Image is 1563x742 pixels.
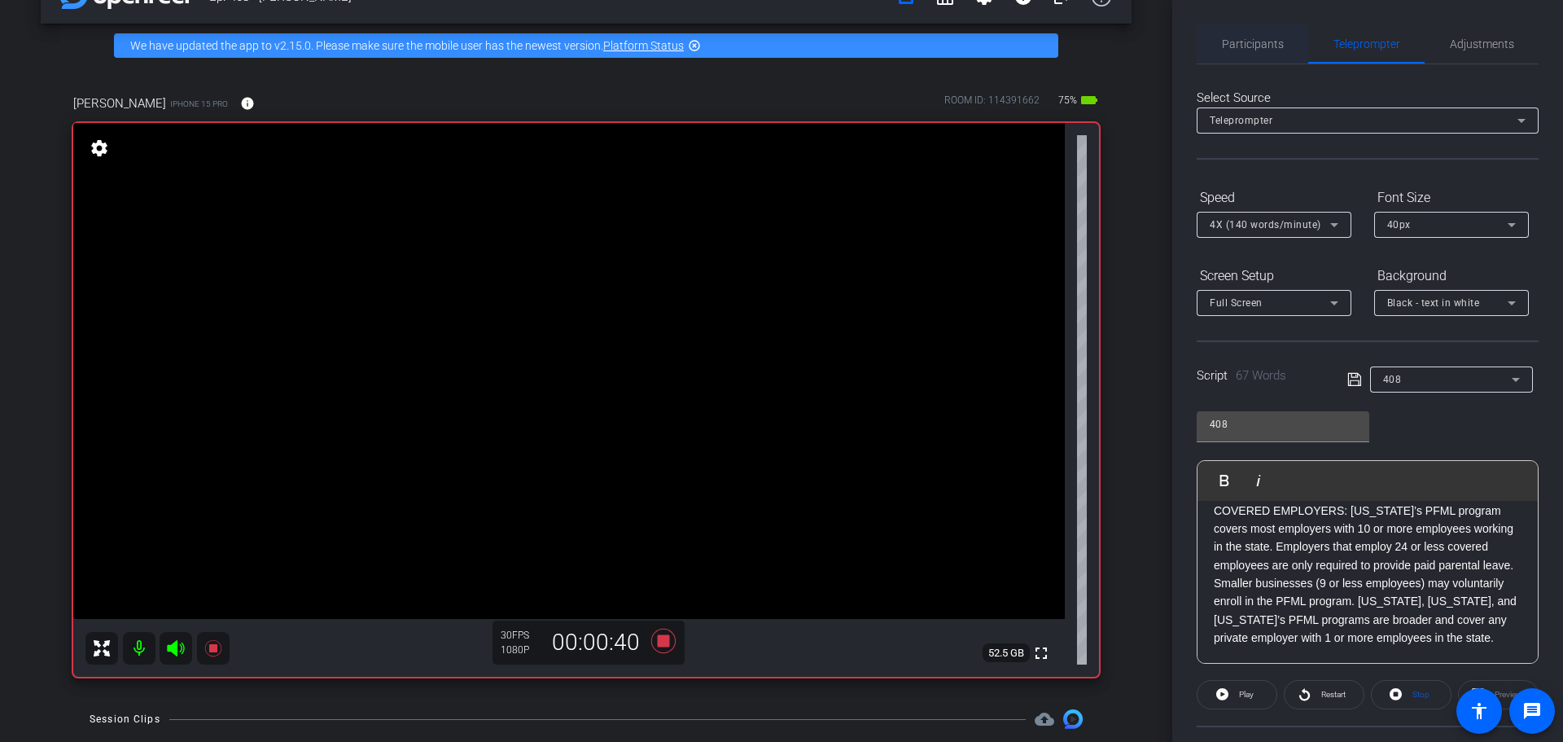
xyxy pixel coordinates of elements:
[1374,262,1529,290] div: Background
[1321,690,1346,699] span: Restart
[114,33,1058,58] div: We have updated the app to v2.15.0. Please make sure the mobile user has the newest version.
[541,629,650,656] div: 00:00:40
[1469,701,1489,721] mat-icon: accessibility
[1035,709,1054,729] span: Destinations for your clips
[90,711,160,727] div: Session Clips
[1210,115,1272,126] span: Teleprompter
[1222,38,1284,50] span: Participants
[1197,262,1351,290] div: Screen Setup
[1383,374,1402,385] span: 408
[1197,89,1539,108] div: Select Source
[1210,219,1321,231] span: 4X (140 words/minute)
[1079,90,1099,110] mat-icon: battery_std
[1031,643,1051,663] mat-icon: fullscreen
[1035,709,1054,729] mat-icon: cloud_upload
[1387,297,1480,309] span: Black - text in white
[501,629,541,642] div: 30
[1197,680,1277,709] button: Play
[73,94,166,112] span: [PERSON_NAME]
[1210,415,1356,434] input: Title
[88,138,111,158] mat-icon: settings
[1522,701,1542,721] mat-icon: message
[1374,184,1529,212] div: Font Size
[1371,680,1451,709] button: Stop
[688,39,701,52] mat-icon: highlight_off
[512,630,529,641] span: FPS
[1063,709,1083,729] img: Session clips
[944,93,1040,116] div: ROOM ID: 114391662
[1056,87,1079,113] span: 75%
[170,98,228,110] span: iPhone 15 Pro
[1197,367,1324,385] div: Script
[983,643,1030,663] span: 52.5 GB
[1214,502,1521,648] p: COVERED EMPLOYERS: [US_STATE]’s PFML program covers most employers with 10 or more employees work...
[1236,368,1286,383] span: 67 Words
[1197,184,1351,212] div: Speed
[1333,38,1400,50] span: Teleprompter
[501,643,541,656] div: 1080P
[1387,219,1411,231] span: 40px
[1239,690,1254,699] span: Play
[1284,680,1364,709] button: Restart
[1210,297,1263,309] span: Full Screen
[240,96,255,111] mat-icon: info
[1450,38,1514,50] span: Adjustments
[1412,690,1429,699] span: Stop
[603,39,684,52] a: Platform Status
